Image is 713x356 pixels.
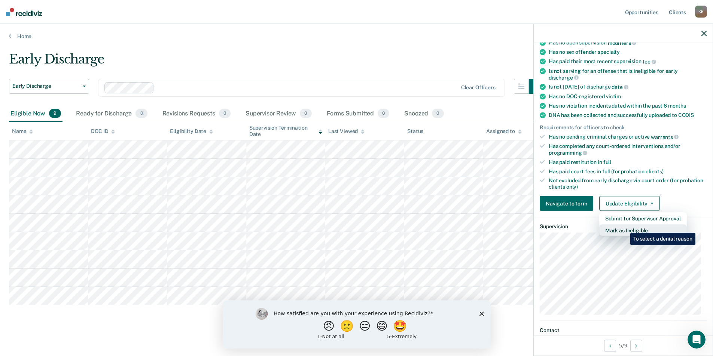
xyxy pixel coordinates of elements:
dt: Supervision [540,223,707,230]
span: months [668,103,686,109]
div: Has completed any court-ordered interventions and/or [549,143,707,156]
span: Early Discharge [12,83,80,89]
div: DNA has been collected and successfully uploaded to [549,112,707,118]
div: Eligible Now [9,106,63,122]
button: Mark as Ineligible [599,225,687,236]
span: modifiers [608,40,637,46]
button: Update Eligibility [599,196,660,211]
span: 0 [300,109,311,118]
div: 5 / 9 [534,335,713,355]
div: K K [695,6,707,18]
a: Navigate to form [540,196,596,211]
div: Is not serving for an offense that is ineligible for early [549,68,707,81]
div: Name [12,128,33,134]
span: programming [549,150,587,156]
span: 9 [49,109,61,118]
div: Early Discharge [9,52,544,73]
div: Forms Submitted [325,106,391,122]
div: DOC ID [91,128,115,134]
div: Ready for Discharge [74,106,149,122]
span: date [612,84,628,90]
div: Has no open supervision [549,39,707,46]
iframe: Survey by Kim from Recidiviz [223,300,491,349]
span: fee [643,59,656,65]
div: Eligibility Date [170,128,213,134]
div: Not excluded from early discharge via court order (for probation clients [549,177,707,190]
span: clients) [646,168,664,174]
div: Revisions Requests [161,106,232,122]
span: discharge [549,74,579,80]
div: Supervisor Review [244,106,313,122]
div: Has paid their most recent supervision [549,58,707,65]
span: 0 [135,109,147,118]
span: only) [566,184,578,190]
div: Clear officers [461,84,496,91]
span: specialty [598,49,620,55]
div: Has no sex offender [549,49,707,55]
span: 0 [219,109,231,118]
span: warrants [651,134,679,140]
div: Has paid court fees in full (for probation [549,168,707,174]
div: Has paid restitution in [549,159,707,165]
dt: Contact [540,327,707,333]
span: full [603,159,611,165]
button: Navigate to form [540,196,593,211]
a: Home [9,33,704,40]
button: Submit for Supervisor Approval [599,213,687,225]
span: victim [606,93,621,99]
button: Next Opportunity [630,340,642,352]
div: Has no pending criminal charges or active [549,133,707,140]
button: Previous Opportunity [604,340,616,352]
span: 0 [378,109,389,118]
div: Has no violation incidents dated within the past 6 [549,103,707,109]
div: Is not [DATE] of discharge [549,84,707,90]
div: Has no DOC-registered [549,93,707,100]
div: Snoozed [403,106,445,122]
div: Supervision Termination Date [249,125,322,137]
span: CODIS [678,112,694,118]
img: Recidiviz [6,8,42,16]
div: Status [407,128,423,134]
span: 0 [432,109,444,118]
div: Last Viewed [328,128,365,134]
div: Assigned to [486,128,521,134]
iframe: Intercom live chat [688,331,706,349]
div: Requirements for officers to check [540,124,707,131]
